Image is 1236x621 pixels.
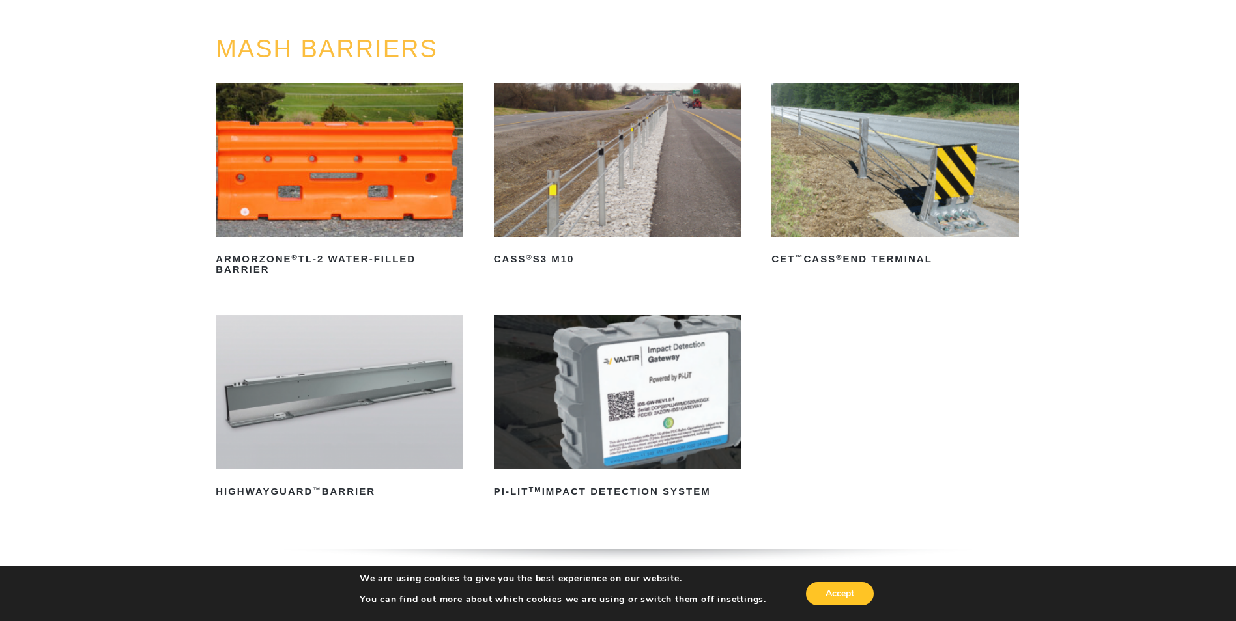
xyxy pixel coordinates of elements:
[494,83,741,269] a: CASS®S3 M10
[771,83,1019,269] a: CET™CASS®End Terminal
[726,594,764,605] button: settings
[494,481,741,502] h2: PI-LIT Impact Detection System
[494,249,741,269] h2: CASS S3 M10
[806,582,874,605] button: Accept
[216,35,438,62] a: MASH BARRIERS
[313,486,321,493] sup: ™
[216,83,463,280] a: ArmorZone®TL-2 Water-Filled Barrier
[836,253,842,261] sup: ®
[360,594,766,605] p: You can find out more about which cookies we are using or switch them off in .
[771,249,1019,269] h2: CET CASS End Terminal
[360,573,766,585] p: We are using cookies to give you the best experience on our website.
[528,486,541,493] sup: TM
[216,481,463,502] h2: HighwayGuard Barrier
[216,315,463,502] a: HighwayGuard™Barrier
[526,253,532,261] sup: ®
[291,253,298,261] sup: ®
[216,249,463,280] h2: ArmorZone TL-2 Water-Filled Barrier
[795,253,803,261] sup: ™
[494,315,741,502] a: PI-LITTMImpact Detection System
